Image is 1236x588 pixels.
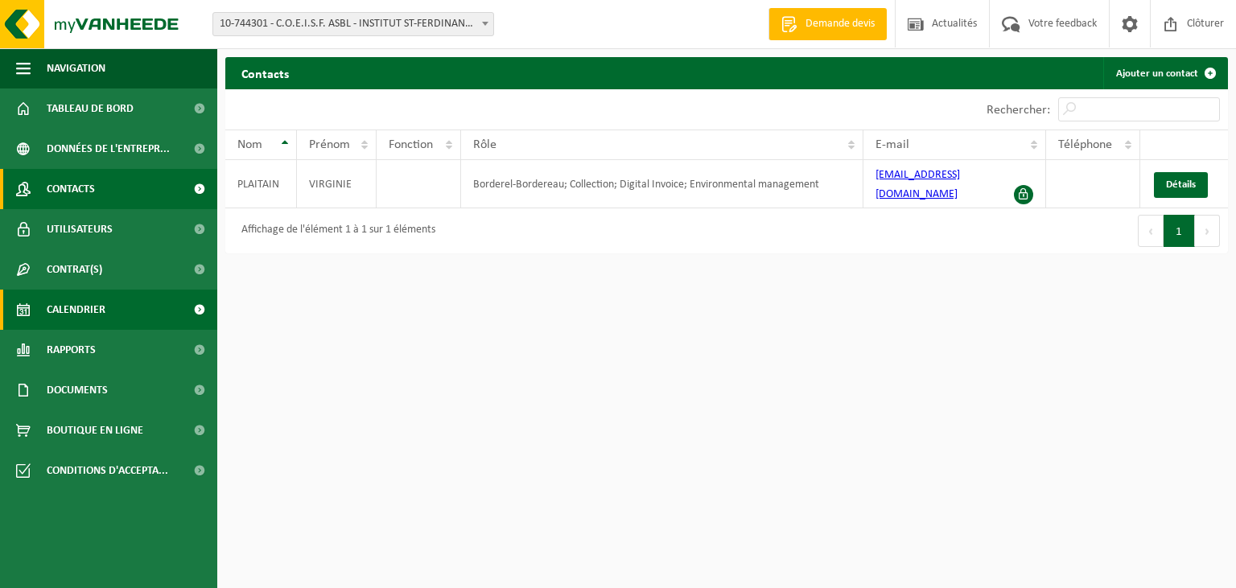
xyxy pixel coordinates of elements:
[47,290,105,330] span: Calendrier
[768,8,887,40] a: Demande devis
[47,410,143,450] span: Boutique en ligne
[237,138,262,151] span: Nom
[1138,215,1164,247] button: Previous
[47,450,168,491] span: Conditions d'accepta...
[233,216,435,245] div: Affichage de l'élément 1 à 1 sur 1 éléments
[47,88,134,129] span: Tableau de bord
[47,48,105,88] span: Navigation
[987,104,1050,117] label: Rechercher:
[309,138,350,151] span: Prénom
[47,129,170,169] span: Données de l'entrepr...
[47,169,95,209] span: Contacts
[875,138,909,151] span: E-mail
[212,12,494,36] span: 10-744301 - C.O.E.I.S.F. ASBL - INSTITUT ST-FERDINAND - JEMAPPES
[1164,215,1195,247] button: 1
[389,138,433,151] span: Fonction
[225,160,297,208] td: PLAITAIN
[1166,179,1196,190] span: Détails
[1195,215,1220,247] button: Next
[1058,138,1112,151] span: Téléphone
[47,370,108,410] span: Documents
[47,330,96,370] span: Rapports
[801,16,879,32] span: Demande devis
[47,209,113,249] span: Utilisateurs
[297,160,377,208] td: VIRGINIE
[213,13,493,35] span: 10-744301 - C.O.E.I.S.F. ASBL - INSTITUT ST-FERDINAND - JEMAPPES
[225,57,305,88] h2: Contacts
[1154,172,1208,198] a: Détails
[461,160,863,208] td: Borderel-Bordereau; Collection; Digital Invoice; Environmental management
[1103,57,1226,89] a: Ajouter un contact
[875,169,960,200] a: [EMAIL_ADDRESS][DOMAIN_NAME]
[473,138,496,151] span: Rôle
[47,249,102,290] span: Contrat(s)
